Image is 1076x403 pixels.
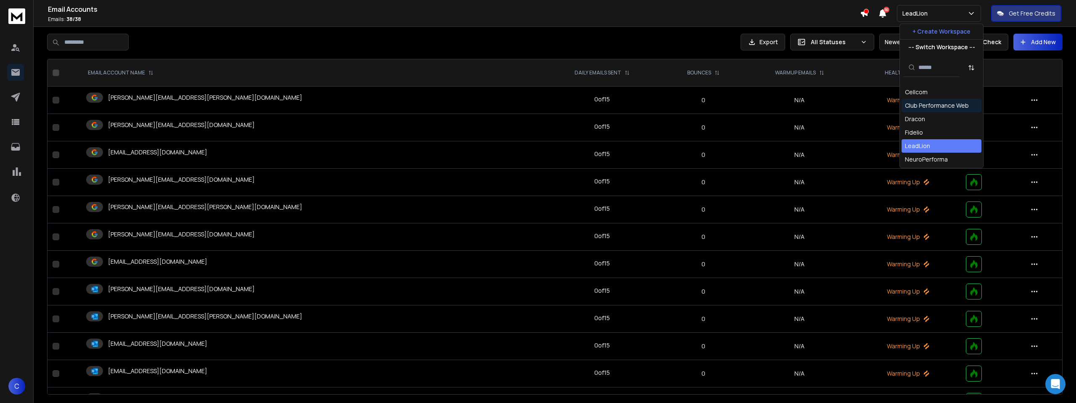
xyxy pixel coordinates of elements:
p: Warming Up [860,260,956,268]
p: HEALTH SCORE [885,69,923,76]
p: Warming Up [860,178,956,186]
p: --- Switch Workspace --- [908,43,975,51]
p: [PERSON_NAME][EMAIL_ADDRESS][PERSON_NAME][DOMAIN_NAME] [108,312,302,321]
td: N/A [744,223,855,251]
p: Warming Up [860,315,956,323]
div: Fidelio [905,128,923,137]
p: [PERSON_NAME][EMAIL_ADDRESS][DOMAIN_NAME] [108,121,255,129]
p: [PERSON_NAME][EMAIL_ADDRESS][PERSON_NAME][DOMAIN_NAME] [108,93,302,102]
p: [PERSON_NAME][EMAIL_ADDRESS][DOMAIN_NAME] [108,285,255,293]
p: [EMAIL_ADDRESS][DOMAIN_NAME] [108,257,207,266]
p: 0 [668,342,739,350]
div: 0 of 15 [594,259,610,268]
td: N/A [744,278,855,305]
div: 0 of 15 [594,177,610,186]
span: 38 / 38 [66,16,81,23]
div: NeuroPerforma [905,155,948,164]
td: N/A [744,141,855,169]
p: + Create Workspace [912,27,971,36]
p: [EMAIL_ADDRESS][DOMAIN_NAME] [108,148,207,156]
button: Add New [1013,34,1063,50]
p: [EMAIL_ADDRESS][DOMAIN_NAME] [108,339,207,348]
p: [PERSON_NAME][EMAIL_ADDRESS][PERSON_NAME][DOMAIN_NAME] [108,203,302,211]
p: [PERSON_NAME][EMAIL_ADDRESS][DOMAIN_NAME] [108,230,255,239]
p: 0 [668,151,739,159]
p: 0 [668,315,739,323]
div: LeadLion [905,142,930,150]
div: Club Performance Web [905,101,969,110]
p: WARMUP EMAILS [775,69,816,76]
div: 0 of 15 [594,232,610,240]
p: 0 [668,233,739,241]
img: logo [8,8,25,24]
p: 0 [668,123,739,132]
p: 0 [668,287,739,296]
p: DAILY EMAILS SENT [575,69,621,76]
div: EMAIL ACCOUNT NAME [88,69,153,76]
div: 0 of 15 [594,122,610,131]
p: 0 [668,205,739,214]
p: Get Free Credits [1009,9,1055,18]
p: Warming Up [860,342,956,350]
div: Dracon [905,115,925,123]
div: 0 of 15 [594,286,610,295]
td: N/A [744,251,855,278]
p: Emails : [48,16,860,23]
p: Warming Up [860,369,956,378]
div: Cellcom [905,88,928,96]
button: C [8,378,25,395]
p: 0 [668,369,739,378]
div: 0 of 15 [594,369,610,377]
p: [PERSON_NAME][EMAIL_ADDRESS][DOMAIN_NAME] [108,175,255,184]
p: 0 [668,260,739,268]
button: Export [741,34,785,50]
p: Warming Up [860,123,956,132]
p: Warming Up [860,96,956,104]
p: BOUNCES [687,69,711,76]
td: N/A [744,169,855,196]
button: Newest [879,34,934,50]
div: 0 of 15 [594,204,610,213]
td: N/A [744,333,855,360]
div: 0 of 15 [594,341,610,350]
td: N/A [744,305,855,333]
td: N/A [744,196,855,223]
p: Warming Up [860,151,956,159]
td: N/A [744,87,855,114]
div: Open Intercom Messenger [1045,374,1065,394]
button: Get Free Credits [991,5,1061,22]
p: All Statuses [811,38,857,46]
div: 0 of 15 [594,150,610,158]
p: Warming Up [860,205,956,214]
p: Warming Up [860,233,956,241]
td: N/A [744,114,855,141]
p: Warming Up [860,287,956,296]
p: 0 [668,96,739,104]
div: 0 of 15 [594,95,610,103]
p: [EMAIL_ADDRESS][DOMAIN_NAME] [108,367,207,375]
p: LeadLion [902,9,931,18]
td: N/A [744,360,855,387]
p: 0 [668,178,739,186]
h1: Email Accounts [48,4,860,14]
button: Sort by Sort A-Z [963,59,980,76]
span: 50 [883,7,889,13]
button: + Create Workspace [900,24,983,39]
div: 0 of 15 [594,314,610,322]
